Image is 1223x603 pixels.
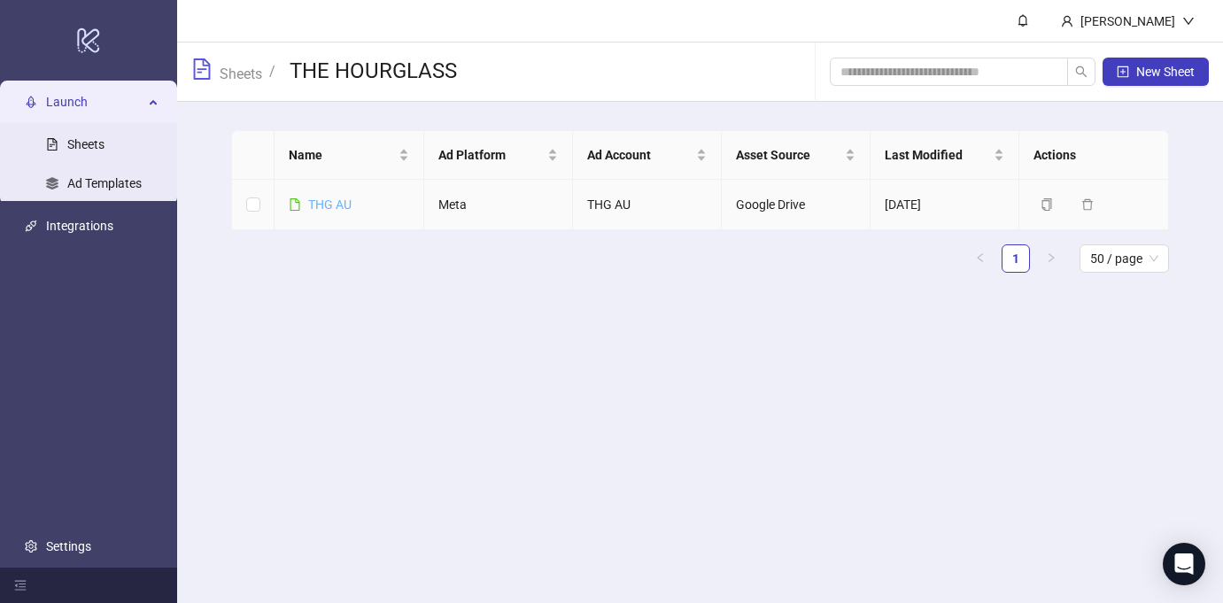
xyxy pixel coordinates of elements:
td: THG AU [573,180,722,230]
button: New Sheet [1103,58,1209,86]
span: rocket [25,96,37,108]
span: file-text [191,58,213,80]
th: Ad Platform [424,131,573,180]
div: [PERSON_NAME] [1073,12,1182,31]
th: Ad Account [573,131,722,180]
th: Last Modified [871,131,1019,180]
span: user [1061,15,1073,27]
a: 1 [1002,245,1029,272]
span: plus-square [1117,66,1129,78]
span: Last Modified [885,145,990,165]
a: THG AU [308,197,352,212]
span: file [289,198,301,211]
li: 1 [1002,244,1030,273]
span: Asset Source [736,145,841,165]
span: Ad Account [587,145,693,165]
span: search [1075,66,1088,78]
span: left [975,252,986,263]
span: right [1046,252,1057,263]
li: Previous Page [966,244,995,273]
div: Open Intercom Messenger [1163,543,1205,585]
span: copy [1041,198,1053,211]
li: Next Page [1037,244,1065,273]
span: Launch [46,84,143,120]
th: Name [275,131,423,180]
li: / [269,58,275,86]
th: Asset Source [722,131,871,180]
span: delete [1081,198,1094,211]
a: Integrations [46,219,113,233]
button: left [966,244,995,273]
span: New Sheet [1136,65,1195,79]
span: Name [289,145,394,165]
button: right [1037,244,1065,273]
span: 50 / page [1090,245,1158,272]
td: [DATE] [871,180,1019,230]
a: Settings [46,539,91,553]
th: Actions [1019,131,1168,180]
a: Sheets [67,137,104,151]
a: Sheets [216,63,266,82]
td: Google Drive [722,180,871,230]
span: menu-fold [14,579,27,591]
h3: THE HOURGLASS [290,58,457,86]
div: Page Size [1080,244,1169,273]
span: down [1182,15,1195,27]
td: Meta [424,180,573,230]
a: Ad Templates [67,176,142,190]
span: bell [1017,14,1029,27]
span: Ad Platform [438,145,544,165]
